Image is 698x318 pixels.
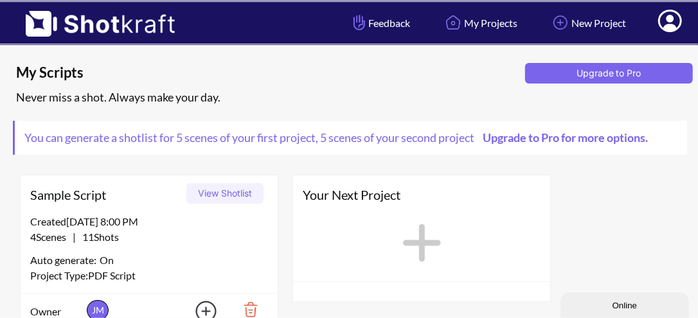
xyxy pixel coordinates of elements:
[16,63,521,82] span: My Scripts
[540,6,636,40] a: New Project
[30,214,268,229] div: Created [DATE] 8:00 PM
[30,252,100,268] span: Auto generate:
[30,229,119,245] span: |
[15,121,664,155] span: You can generate a shotlist for
[442,12,464,33] img: Home Icon
[186,183,264,204] button: View Shotlist
[76,231,119,243] span: 11 Shots
[30,268,268,283] div: Project Type: PDF Script
[560,290,692,318] iframe: chat widget
[30,231,73,243] span: 4 Scenes
[550,12,571,33] img: Add Icon
[318,130,474,145] span: 5 scenes of your second project
[100,252,114,268] span: On
[350,12,368,33] img: Hand Icon
[525,63,694,84] button: Upgrade to Pro
[474,130,654,145] a: Upgrade to Pro for more options.
[13,87,692,108] div: Never miss a shot. Always make your day.
[433,6,527,40] a: My Projects
[174,130,318,145] span: 5 scenes of your first project ,
[303,185,541,204] span: Your Next Project
[350,15,410,30] span: Feedback
[30,185,182,204] span: Sample Script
